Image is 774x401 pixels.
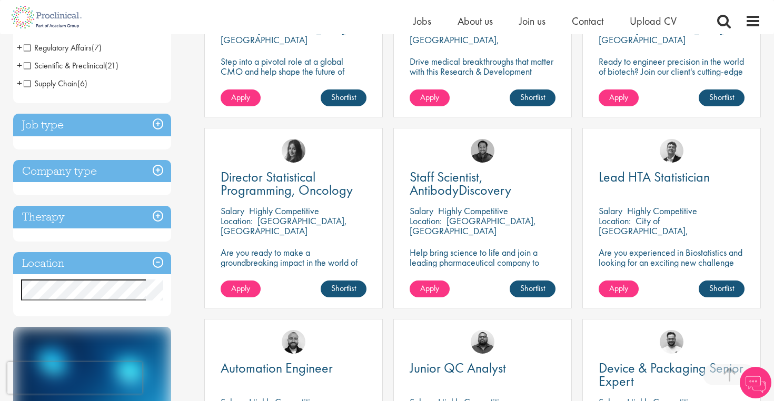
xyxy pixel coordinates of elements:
p: Are you experienced in Biostatistics and looking for an exciting new challenge where you can assi... [599,247,745,287]
a: Shortlist [699,280,745,297]
a: About us [458,14,493,28]
span: (6) [77,78,87,89]
p: Highly Competitive [627,205,697,217]
a: Join us [519,14,545,28]
img: Chatbot [740,367,771,398]
a: Director Statistical Programming, Oncology [221,171,366,197]
img: Heidi Hennigan [282,139,305,163]
a: Automation Engineer [221,362,366,375]
a: Staff Scientist, AntibodyDiscovery [410,171,555,197]
span: Salary [221,205,244,217]
a: Apply [410,89,450,106]
span: Apply [231,283,250,294]
p: Louvain-[GEOGRAPHIC_DATA], [GEOGRAPHIC_DATA] [410,24,499,56]
a: Shortlist [510,89,555,106]
span: Supply Chain [24,78,87,89]
span: Apply [609,283,628,294]
span: Staff Scientist, AntibodyDiscovery [410,168,511,199]
a: Apply [599,280,639,297]
p: [GEOGRAPHIC_DATA], [GEOGRAPHIC_DATA] [221,24,347,46]
img: Tom Magenis [660,139,683,163]
p: Are you ready to make a groundbreaking impact in the world of biotechnology? Join a growing compa... [221,247,366,297]
img: Ashley Bennett [471,330,494,354]
a: Device & Packaging Senior Expert [599,362,745,388]
span: Regulatory Affairs [24,42,102,53]
h3: Therapy [13,206,171,228]
span: (7) [92,42,102,53]
span: Director Statistical Programming, Oncology [221,168,353,199]
span: Location: [599,215,631,227]
a: Apply [410,280,450,297]
span: Device & Packaging Senior Expert [599,359,743,390]
p: Step into a pivotal role at a global CMO and help shape the future of healthcare manufacturing. [221,56,366,86]
span: + [17,75,22,91]
p: [GEOGRAPHIC_DATA], [GEOGRAPHIC_DATA] [599,24,725,46]
a: Apply [221,89,261,106]
a: Contact [572,14,603,28]
a: Junior QC Analyst [410,362,555,375]
h3: Company type [13,160,171,183]
span: Lead HTA Statistician [599,168,710,186]
span: Scientific & Preclinical [24,60,118,71]
a: Jobs [413,14,431,28]
p: [GEOGRAPHIC_DATA], [GEOGRAPHIC_DATA] [410,215,536,237]
span: Supply Chain [24,78,77,89]
span: Automation Engineer [221,359,333,377]
span: + [17,57,22,73]
span: Apply [231,92,250,103]
a: Upload CV [630,14,677,28]
span: Scientific & Preclinical [24,60,105,71]
a: Shortlist [321,280,366,297]
a: Apply [221,280,261,297]
p: Drive medical breakthroughs that matter with this Research & Development position! [410,56,555,86]
a: Shortlist [699,89,745,106]
p: Highly Competitive [249,205,319,217]
a: Shortlist [510,280,555,297]
img: Jordan Kiely [282,330,305,354]
span: Salary [410,205,433,217]
span: + [17,39,22,55]
span: Regulatory Affairs [24,42,92,53]
p: City of [GEOGRAPHIC_DATA], [GEOGRAPHIC_DATA] [599,215,688,247]
p: Help bring science to life and join a leading pharmaceutical company to play a key role in delive... [410,247,555,297]
span: Salary [599,205,622,217]
span: Junior QC Analyst [410,359,506,377]
span: Location: [410,215,442,227]
img: Emile De Beer [660,330,683,354]
p: Ready to engineer precision in the world of biotech? Join our client's cutting-edge team and play... [599,56,745,106]
iframe: reCAPTCHA [7,362,142,394]
span: Apply [420,92,439,103]
a: Shortlist [321,89,366,106]
p: Highly Competitive [438,205,508,217]
a: Apply [599,89,639,106]
h3: Job type [13,114,171,136]
span: Apply [609,92,628,103]
img: Mike Raletz [471,139,494,163]
h3: Location [13,252,171,275]
span: Location: [221,215,253,227]
a: Lead HTA Statistician [599,171,745,184]
span: (21) [105,60,118,71]
p: [GEOGRAPHIC_DATA], [GEOGRAPHIC_DATA] [221,215,347,237]
span: Apply [420,283,439,294]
